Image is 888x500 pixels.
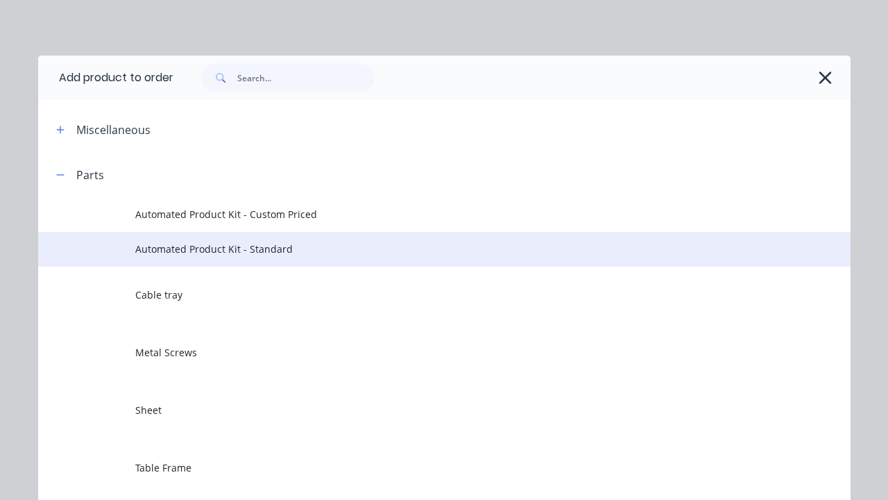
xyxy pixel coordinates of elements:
[135,242,707,256] span: Automated Product Kit - Standard
[76,122,151,138] div: Miscellaneous
[135,207,707,222] span: Automated Product Kit - Custom Priced
[135,287,707,302] span: Cable tray
[135,403,707,417] span: Sheet
[38,56,173,100] div: Add product to order
[76,167,104,183] div: Parts
[135,460,707,475] span: Table Frame
[135,345,707,360] span: Metal Screws
[237,64,375,92] input: Search...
